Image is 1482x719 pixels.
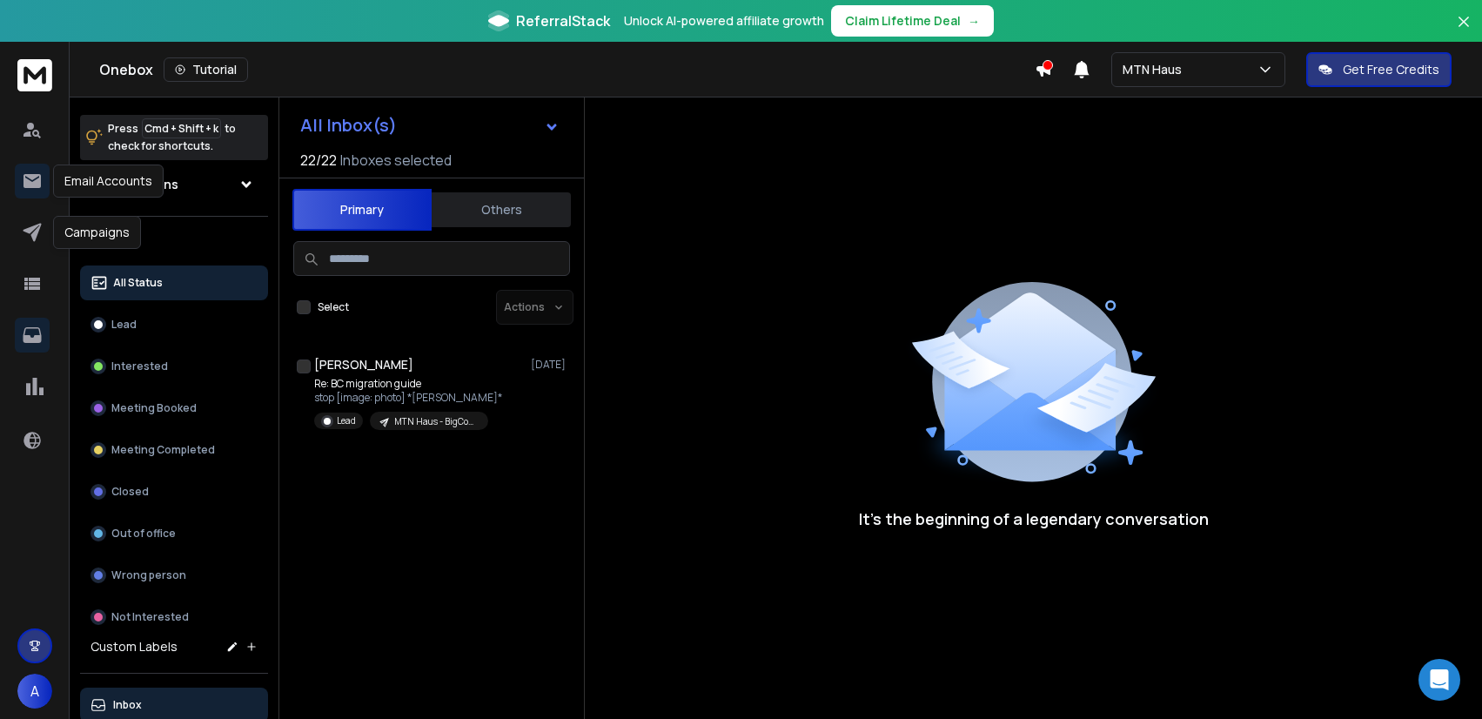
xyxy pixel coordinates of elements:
[91,638,178,655] h3: Custom Labels
[111,610,189,624] p: Not Interested
[17,674,52,709] button: A
[80,600,268,635] button: Not Interested
[111,359,168,373] p: Interested
[80,231,268,255] h3: Filters
[53,216,141,249] div: Campaigns
[1123,61,1189,78] p: MTN Haus
[113,276,163,290] p: All Status
[624,12,824,30] p: Unlock AI-powered affiliate growth
[314,391,502,405] p: stop [image: photo] *[PERSON_NAME]*
[314,377,502,391] p: Re: BC migration guide
[337,414,356,427] p: Lead
[142,118,221,138] span: Cmd + Shift + k
[164,57,248,82] button: Tutorial
[968,12,980,30] span: →
[111,527,176,541] p: Out of office
[80,265,268,300] button: All Status
[286,108,573,143] button: All Inbox(s)
[80,558,268,593] button: Wrong person
[111,485,149,499] p: Closed
[111,568,186,582] p: Wrong person
[80,516,268,551] button: Out of office
[432,191,571,229] button: Others
[859,507,1209,531] p: It’s the beginning of a legendary conversation
[516,10,610,31] span: ReferralStack
[1452,10,1475,52] button: Close banner
[80,474,268,509] button: Closed
[1343,61,1439,78] p: Get Free Credits
[292,189,432,231] button: Primary
[99,57,1035,82] div: Onebox
[111,318,137,332] p: Lead
[318,300,349,314] label: Select
[113,698,142,712] p: Inbox
[300,117,397,134] h1: All Inbox(s)
[53,165,164,198] div: Email Accounts
[531,358,570,372] p: [DATE]
[831,5,994,37] button: Claim Lifetime Deal→
[1418,659,1460,701] div: Open Intercom Messenger
[314,356,413,373] h1: [PERSON_NAME]
[111,443,215,457] p: Meeting Completed
[111,401,197,415] p: Meeting Booked
[80,433,268,467] button: Meeting Completed
[108,120,236,155] p: Press to check for shortcuts.
[300,150,337,171] span: 22 / 22
[394,415,478,428] p: MTN Haus - BigCommerece Users Campaign - Mid/Senior Level titles
[1306,52,1452,87] button: Get Free Credits
[80,167,268,202] button: All Campaigns
[80,391,268,426] button: Meeting Booked
[80,307,268,342] button: Lead
[80,349,268,384] button: Interested
[340,150,452,171] h3: Inboxes selected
